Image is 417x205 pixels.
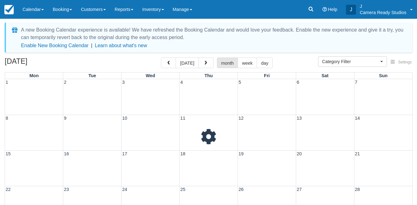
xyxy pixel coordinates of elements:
[379,73,388,78] span: Sun
[180,80,183,85] span: 4
[318,56,387,67] button: Category Filter
[296,80,300,85] span: 6
[354,151,361,156] span: 21
[146,73,155,78] span: Wed
[180,151,186,156] span: 18
[238,187,244,192] span: 26
[180,187,186,192] span: 25
[121,151,128,156] span: 17
[63,116,67,121] span: 9
[121,80,125,85] span: 3
[5,116,9,121] span: 8
[63,187,69,192] span: 23
[89,73,96,78] span: Tue
[387,58,415,67] button: Settings
[238,116,244,121] span: 12
[5,57,84,69] h2: [DATE]
[5,80,9,85] span: 1
[121,187,128,192] span: 24
[398,60,412,64] span: Settings
[322,73,328,78] span: Sat
[180,116,186,121] span: 11
[204,73,213,78] span: Thu
[296,116,302,121] span: 13
[346,5,356,15] div: J
[63,151,69,156] span: 16
[238,57,257,68] button: week
[176,57,198,68] button: [DATE]
[5,151,11,156] span: 15
[360,9,406,16] p: Camera Ready Studios
[217,57,238,68] button: month
[21,42,89,49] button: Enable New Booking Calendar
[238,80,242,85] span: 5
[63,80,67,85] span: 2
[328,7,337,12] span: Help
[4,5,14,14] img: checkfront-main-nav-mini-logo.png
[322,7,327,12] i: Help
[5,187,11,192] span: 22
[296,187,302,192] span: 27
[21,26,405,41] div: A new Booking Calendar experience is available! We have refreshed the Booking Calendar and would ...
[121,116,128,121] span: 10
[354,80,358,85] span: 7
[322,58,379,65] span: Category Filter
[296,151,302,156] span: 20
[95,43,147,48] a: Learn about what's new
[29,73,39,78] span: Mon
[91,43,92,48] span: |
[257,57,273,68] button: day
[354,116,361,121] span: 14
[264,73,270,78] span: Fri
[238,151,244,156] span: 19
[360,3,406,9] p: J
[354,187,361,192] span: 28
